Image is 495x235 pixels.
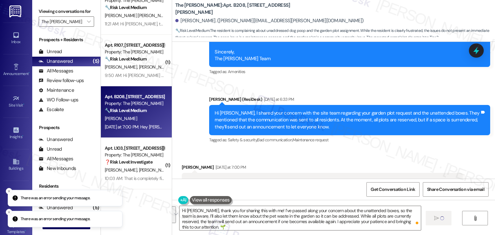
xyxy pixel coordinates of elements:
[105,116,137,121] span: [PERSON_NAME]
[39,165,76,172] div: New Inbounds
[371,186,415,193] span: Get Conversation Link
[105,64,139,70] span: [PERSON_NAME]
[209,96,490,105] div: [PERSON_NAME] (ResiDesk)
[22,134,23,138] span: •
[105,175,183,181] div: 10:03 AM: That is completely fine. Thanks!
[175,17,364,24] div: [PERSON_NAME]. ([PERSON_NAME][EMAIL_ADDRESS][PERSON_NAME][DOMAIN_NAME])
[32,183,101,190] div: Residents
[21,216,91,222] p: There was an error sending your message.
[87,19,91,24] i: 
[42,16,84,27] input: All communities
[39,58,73,65] div: Unanswered
[262,96,294,103] div: [DATE] at 6:33 PM
[175,2,304,16] b: The [PERSON_NAME]: Apt. B208, [STREET_ADDRESS][PERSON_NAME]
[39,146,62,153] div: Unread
[180,206,421,230] textarea: To enrich screen reader interactions, please activate Accessibility in Grammarly extension settings
[214,164,246,171] div: [DATE] at 7:00 PM
[105,159,152,165] strong: ❓ Risk Level: Investigate
[105,167,139,173] span: [PERSON_NAME]
[366,182,419,197] button: Get Conversation Link
[209,67,490,76] div: Tagged as:
[39,97,78,103] div: WO Follow-ups
[39,77,84,84] div: Review follow-ups
[3,188,29,205] a: Leads
[434,216,439,221] i: 
[228,137,257,143] span: Safety & security ,
[139,64,171,70] span: [PERSON_NAME]
[182,164,463,173] div: [PERSON_NAME]
[6,209,12,215] button: Close toast
[473,216,478,221] i: 
[427,186,484,193] span: Share Conversation via email
[105,42,164,49] div: Apt. R107, [STREET_ADDRESS][PERSON_NAME]
[23,102,24,107] span: •
[25,229,26,233] span: •
[187,178,452,192] div: Months ago I asked for a remaining plot and there was only one at the time and you gave it to som...
[105,124,395,130] div: [DATE] at 7:00 PM: Hey [PERSON_NAME], we appreciate your text! We'll be back at 11AM to help you ...
[105,145,164,152] div: Apt. L103, [STREET_ADDRESS][PERSON_NAME]
[39,136,73,143] div: Unanswered
[3,93,29,110] a: Site Visit •
[175,27,495,41] span: : The resident is complaining about unaddressed dog poop and the garden plot assignment. While th...
[215,110,480,130] div: Hi [PERSON_NAME], I shared your concern with the site team regarding your garden plot request and...
[209,135,490,145] div: Tagged as:
[105,108,147,113] strong: 🔧 Risk Level: Medium
[39,87,74,94] div: Maintenance
[175,28,209,33] strong: 🔧 Risk Level: Medium
[3,125,29,142] a: Insights •
[228,69,245,74] span: Amenities
[39,106,64,113] div: Escalate
[105,100,164,107] div: Property: The [PERSON_NAME]
[257,137,292,143] span: Bad communication ,
[29,70,30,75] span: •
[3,30,29,47] a: Inbox
[39,155,73,162] div: All Messages
[105,56,147,62] strong: 🔧 Risk Level: Medium
[91,56,101,66] div: (5)
[39,48,62,55] div: Unread
[3,156,29,174] a: Buildings
[105,49,164,55] div: Property: The [PERSON_NAME]
[105,93,164,100] div: Apt. B208, [STREET_ADDRESS][PERSON_NAME]
[293,137,329,143] span: Maintenance request
[105,152,164,158] div: Property: The [PERSON_NAME]
[9,5,23,17] img: ResiDesk Logo
[105,5,147,10] strong: 🔧 Risk Level: Medium
[6,188,12,194] button: Close toast
[39,68,73,74] div: All Messages
[105,13,170,18] span: [PERSON_NAME] [PERSON_NAME]
[139,167,171,173] span: [PERSON_NAME]
[423,182,489,197] button: Share Conversation via email
[21,195,91,201] p: There was an error sending your message.
[32,124,101,131] div: Prospects
[32,36,101,43] div: Prospects + Residents
[39,6,94,16] label: Viewing conversations for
